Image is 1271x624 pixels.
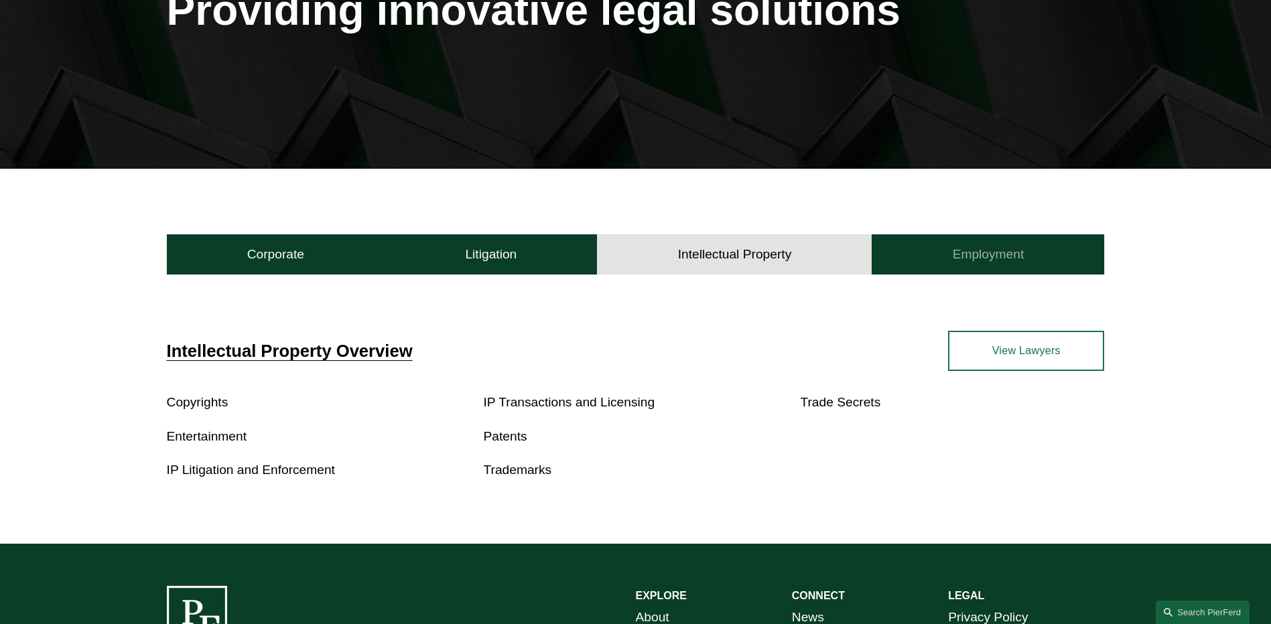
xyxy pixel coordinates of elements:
[484,395,655,409] a: IP Transactions and Licensing
[167,341,413,360] a: Intellectual Property Overview
[167,429,247,443] a: Entertainment
[800,395,880,409] a: Trade Secrets
[484,463,552,477] a: Trademarks
[678,246,792,262] h4: Intellectual Property
[953,246,1024,262] h4: Employment
[167,395,228,409] a: Copyrights
[636,590,687,601] strong: EXPLORE
[167,463,335,477] a: IP Litigation and Enforcement
[948,590,984,601] strong: LEGAL
[484,429,527,443] a: Patents
[465,246,517,262] h4: Litigation
[247,246,304,262] h4: Corporate
[1156,601,1250,624] a: Search this site
[948,331,1104,371] a: View Lawyers
[792,590,845,601] strong: CONNECT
